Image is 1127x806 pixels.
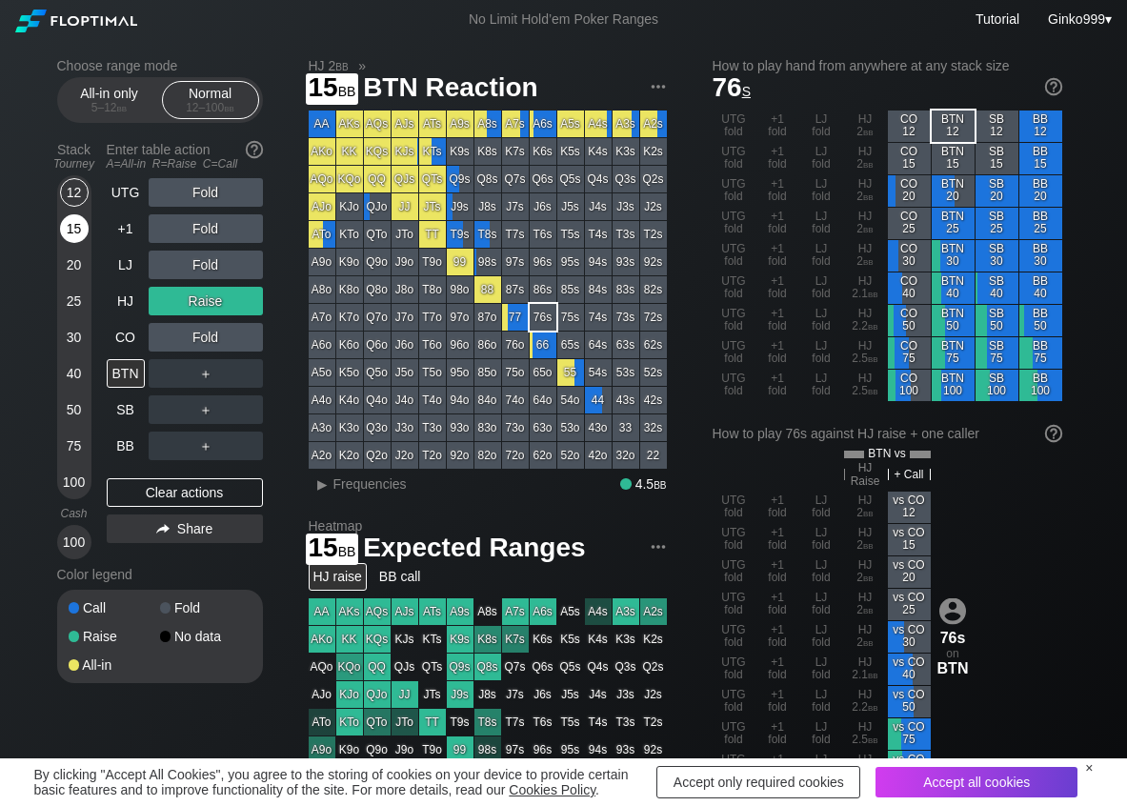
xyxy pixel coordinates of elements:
div: LJ fold [800,208,843,239]
span: bb [224,101,234,114]
div: K4s [585,138,612,165]
div: T3s [613,221,639,248]
div: T6o [419,332,446,358]
div: 83o [474,414,501,441]
span: bb [868,384,878,397]
div: HJ 2 [844,143,887,174]
span: bb [863,125,874,138]
div: LJ fold [800,370,843,401]
div: ＋ [149,395,263,424]
div: CO 12 [888,111,931,142]
div: 73o [502,414,529,441]
div: SB 100 [976,370,1018,401]
div: J7s [502,193,529,220]
div: +1 fold [756,175,799,207]
div: BTN 20 [932,175,975,207]
div: Q2s [640,166,667,192]
img: ellipsis.fd386fe8.svg [648,536,669,557]
div: Q7o [364,304,391,331]
div: K5s [557,138,584,165]
div: 76o [502,332,529,358]
div: 75s [557,304,584,331]
div: JTs [419,193,446,220]
div: KTs [419,138,446,165]
div: KK [336,138,363,165]
div: K6o [336,332,363,358]
div: BTN 40 [932,272,975,304]
div: BB 25 [1019,208,1062,239]
div: 94s [585,249,612,275]
div: BTN 15 [932,143,975,174]
div: T5o [419,359,446,386]
span: » [349,58,376,73]
div: 76s [530,304,556,331]
div: J9o [392,249,418,275]
div: J5s [557,193,584,220]
div: QJo [364,193,391,220]
div: A2s [640,111,667,137]
div: Accept only required cookies [656,766,860,798]
div: J6o [392,332,418,358]
div: J9s [447,193,473,220]
div: AJs [392,111,418,137]
div: 40 [60,359,89,388]
div: 25 [60,287,89,315]
div: 52s [640,359,667,386]
div: A6s [530,111,556,137]
div: HJ 2.5 [844,337,887,369]
div: T9o [419,249,446,275]
div: A3o [309,414,335,441]
div: Fold [149,178,263,207]
div: SB 40 [976,272,1018,304]
div: 97o [447,304,473,331]
div: +1 fold [756,305,799,336]
div: 15 [60,214,89,243]
div: 97s [502,249,529,275]
span: bb [117,101,128,114]
div: 20 [60,251,89,279]
div: 74o [502,387,529,413]
div: 92s [640,249,667,275]
img: ellipsis.fd386fe8.svg [648,76,669,97]
div: LJ fold [800,240,843,272]
div: CO 100 [888,370,931,401]
div: SB [107,395,145,424]
div: BTN [107,359,145,388]
div: 53o [557,414,584,441]
div: 83s [613,276,639,303]
div: 43s [613,387,639,413]
img: Floptimal logo [15,10,137,32]
div: HJ 2.5 [844,370,887,401]
div: QQ [364,166,391,192]
div: 84o [474,387,501,413]
div: HJ 2 [844,111,887,142]
span: bb [868,319,878,332]
span: 15 [306,73,359,105]
div: Q4o [364,387,391,413]
div: 100 [60,528,89,556]
div: +1 fold [756,143,799,174]
div: 64o [530,387,556,413]
div: A3s [613,111,639,137]
div: LJ fold [800,111,843,142]
img: help.32db89a4.svg [1043,76,1064,97]
div: JTo [392,221,418,248]
span: HJ 2 [306,57,352,74]
div: LJ fold [800,143,843,174]
div: UTG fold [713,337,755,369]
div: Fold [160,601,252,615]
img: help.32db89a4.svg [244,139,265,160]
div: 86s [530,276,556,303]
div: K4o [336,387,363,413]
div: 44 [585,387,612,413]
div: 82s [640,276,667,303]
a: Tutorial [976,11,1019,27]
div: SB 20 [976,175,1018,207]
div: K6s [530,138,556,165]
div: Q5o [364,359,391,386]
div: T6s [530,221,556,248]
div: +1 fold [756,272,799,304]
div: CO 50 [888,305,931,336]
div: Fold [149,251,263,279]
div: K3o [336,414,363,441]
